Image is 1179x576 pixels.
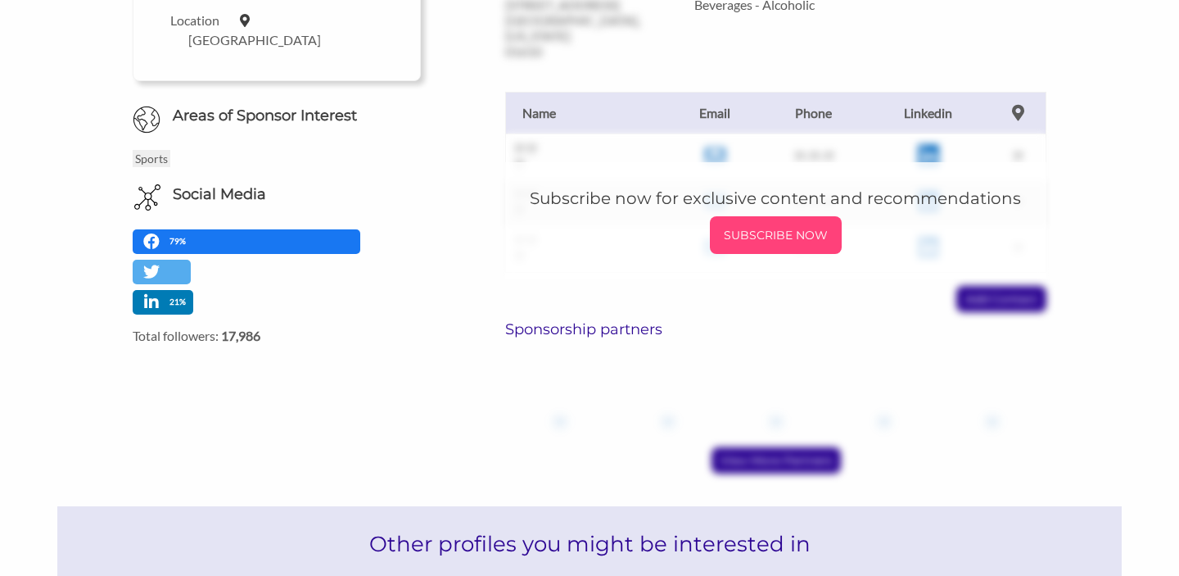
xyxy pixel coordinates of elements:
label: Location [170,12,228,28]
th: Name [506,92,670,134]
h6: Sponsorship partners [505,320,1046,338]
th: Email [670,92,761,134]
img: Globe Icon [133,106,160,134]
label: Total followers: [133,328,421,343]
p: SUBSCRIBE NOW [716,223,835,247]
strong: 17,986 [221,328,260,343]
h6: Areas of Sponsor Interest [120,106,433,126]
p: 21% [169,294,190,310]
label: [GEOGRAPHIC_DATA] [188,32,321,48]
a: SUBSCRIBE NOW [530,216,1021,254]
p: 79% [169,234,190,249]
h6: Social Media [173,184,266,205]
th: Phone [761,92,867,134]
img: Social Media Icon [134,184,160,211]
p: Sports [133,150,170,167]
th: Linkedin [867,92,991,134]
h5: Subscribe now for exclusive content and recommendations [530,187,1021,210]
